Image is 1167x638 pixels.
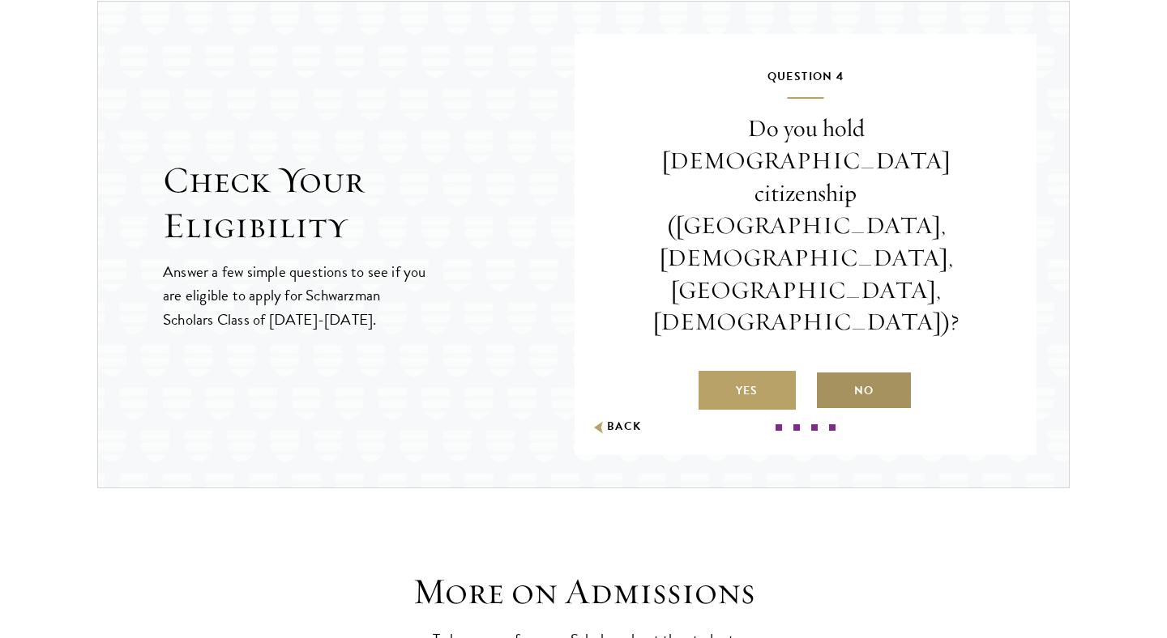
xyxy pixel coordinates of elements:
[623,66,988,99] h5: Question 4
[623,113,988,338] p: Do you hold [DEMOGRAPHIC_DATA] citizenship ([GEOGRAPHIC_DATA], [DEMOGRAPHIC_DATA], [GEOGRAPHIC_DA...
[699,371,796,410] label: Yes
[163,260,428,330] p: Answer a few simple questions to see if you are eligible to apply for Schwarzman Scholars Class o...
[815,371,913,410] label: No
[163,158,575,249] h2: Check Your Eligibility
[332,569,835,615] h3: More on Admissions
[591,419,642,436] button: Back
